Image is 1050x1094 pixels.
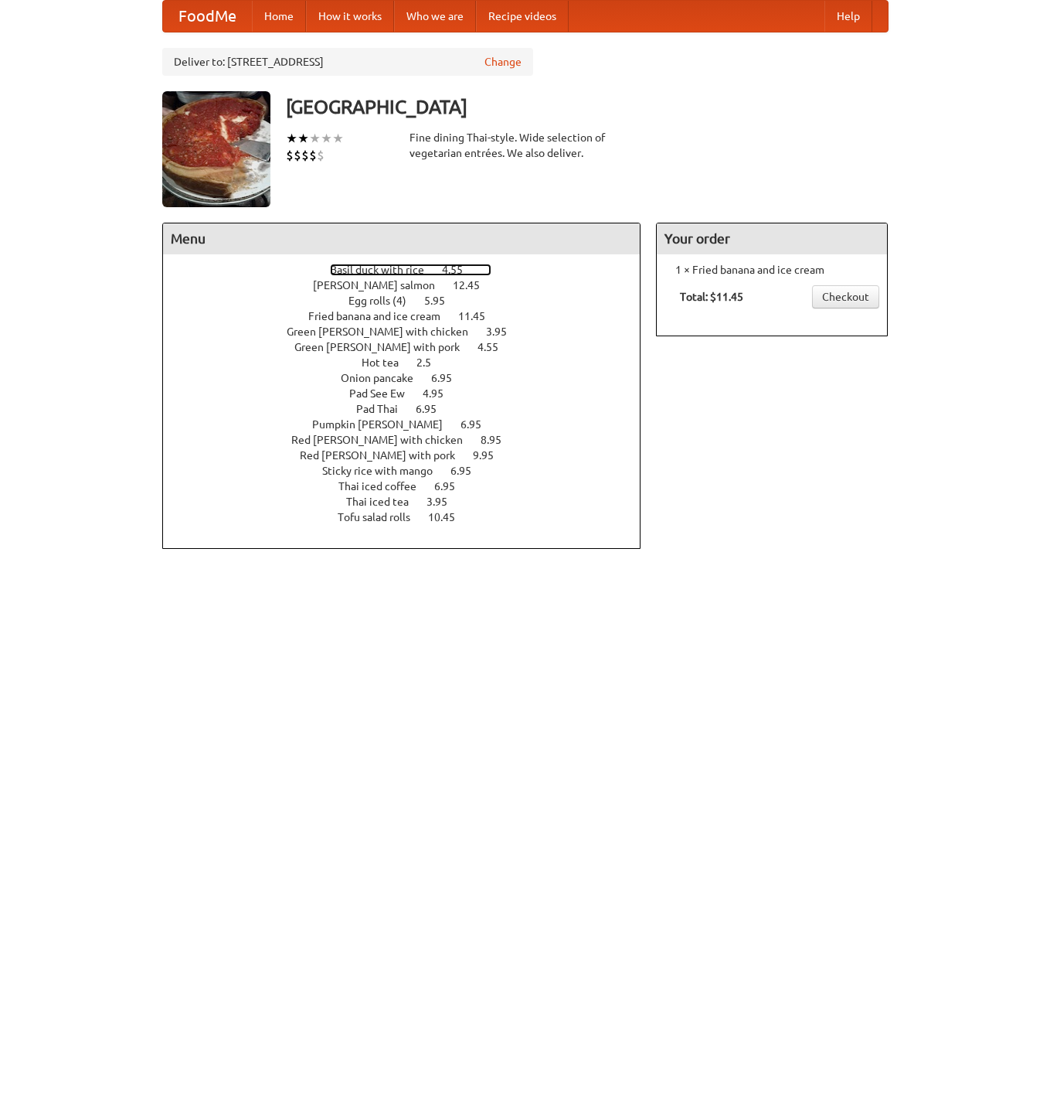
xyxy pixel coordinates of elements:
a: Basil duck with rice 4.55 [330,264,491,276]
span: 8.95 [481,434,517,446]
span: 4.55 [442,264,478,276]
span: Pad Thai [356,403,413,415]
a: Checkout [812,285,879,308]
span: Tofu salad rolls [338,511,426,523]
span: Green [PERSON_NAME] with pork [294,341,475,353]
li: ★ [332,130,344,147]
span: 6.95 [434,480,471,492]
a: Thai iced tea 3.95 [346,496,476,508]
div: Fine dining Thai-style. Wide selection of vegetarian entrées. We also deliver. [409,130,641,161]
span: Onion pancake [341,372,429,384]
span: 6.95 [431,372,467,384]
span: 11.45 [458,310,501,322]
a: Green [PERSON_NAME] with pork 4.55 [294,341,527,353]
h3: [GEOGRAPHIC_DATA] [286,91,889,122]
a: Home [252,1,306,32]
a: Sticky rice with mango 6.95 [322,465,500,477]
li: 1 × Fried banana and ice cream [664,262,879,278]
a: Thai iced coffee 6.95 [338,480,484,492]
span: 6.95 [450,465,487,477]
span: Pad See Ew [349,387,420,400]
a: [PERSON_NAME] salmon 12.45 [313,279,508,291]
a: Pumpkin [PERSON_NAME] 6.95 [312,418,510,431]
span: Pumpkin [PERSON_NAME] [312,418,458,431]
a: FoodMe [163,1,252,32]
a: Green [PERSON_NAME] with chicken 3.95 [287,325,535,338]
li: ★ [309,130,321,147]
span: 4.55 [477,341,514,353]
a: Help [824,1,872,32]
span: Thai iced tea [346,496,424,508]
a: Recipe videos [476,1,569,32]
span: Hot tea [362,356,414,369]
span: Basil duck with rice [330,264,440,276]
h4: Your order [657,223,887,254]
a: How it works [306,1,394,32]
span: 6.95 [460,418,497,431]
a: Pad Thai 6.95 [356,403,465,415]
span: 2.5 [416,356,447,369]
a: Egg rolls (4) 5.95 [348,295,474,307]
a: Change [484,54,522,70]
a: Fried banana and ice cream 11.45 [308,310,514,322]
a: Red [PERSON_NAME] with pork 9.95 [300,449,522,462]
a: Red [PERSON_NAME] with chicken 8.95 [291,434,530,446]
li: $ [301,147,309,164]
li: ★ [297,130,309,147]
li: $ [294,147,301,164]
span: [PERSON_NAME] salmon [313,279,450,291]
b: Total: $11.45 [680,291,743,303]
span: Egg rolls (4) [348,295,422,307]
span: Red [PERSON_NAME] with chicken [291,434,478,446]
div: Deliver to: [STREET_ADDRESS] [162,48,533,76]
span: 12.45 [453,279,495,291]
span: 6.95 [416,403,452,415]
span: Red [PERSON_NAME] with pork [300,449,471,462]
img: angular.jpg [162,91,270,207]
li: $ [309,147,317,164]
span: 5.95 [424,295,460,307]
h4: Menu [163,223,641,254]
a: Hot tea 2.5 [362,356,460,369]
span: 3.95 [486,325,522,338]
a: Who we are [394,1,476,32]
li: ★ [321,130,332,147]
li: $ [286,147,294,164]
span: Thai iced coffee [338,480,432,492]
span: 9.95 [473,449,509,462]
a: Tofu salad rolls 10.45 [338,511,484,523]
span: Sticky rice with mango [322,465,448,477]
span: 4.95 [423,387,459,400]
span: 3.95 [426,496,463,508]
span: Green [PERSON_NAME] with chicken [287,325,484,338]
span: 10.45 [428,511,471,523]
li: $ [317,147,325,164]
a: Onion pancake 6.95 [341,372,481,384]
span: Fried banana and ice cream [308,310,456,322]
li: ★ [286,130,297,147]
a: Pad See Ew 4.95 [349,387,472,400]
